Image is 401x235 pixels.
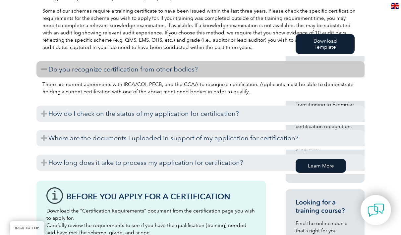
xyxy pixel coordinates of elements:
h3: How do I check on the status of my application for certification? [36,106,365,122]
a: BACK TO TOP [10,221,44,235]
h3: Looking for a training course? [296,198,355,215]
p: Some of our schemes require a training certificate to have been issued within the last three year... [42,7,359,51]
h3: Do you recognize certification from other bodies? [36,61,365,77]
img: en [391,3,399,9]
a: Download Template [296,34,355,54]
h3: Where are the documents I uploaded in support of my application for certification? [36,130,365,146]
img: contact-chat.png [368,202,384,218]
a: Learn More [296,159,346,173]
p: There are current agreements with IRCA/CQI, PECB, and the CCAA to recognize certification. Applic... [42,81,359,95]
h3: How long does it take to process my application for certification? [36,155,365,171]
h3: Before You Apply For a Certification [66,192,256,201]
